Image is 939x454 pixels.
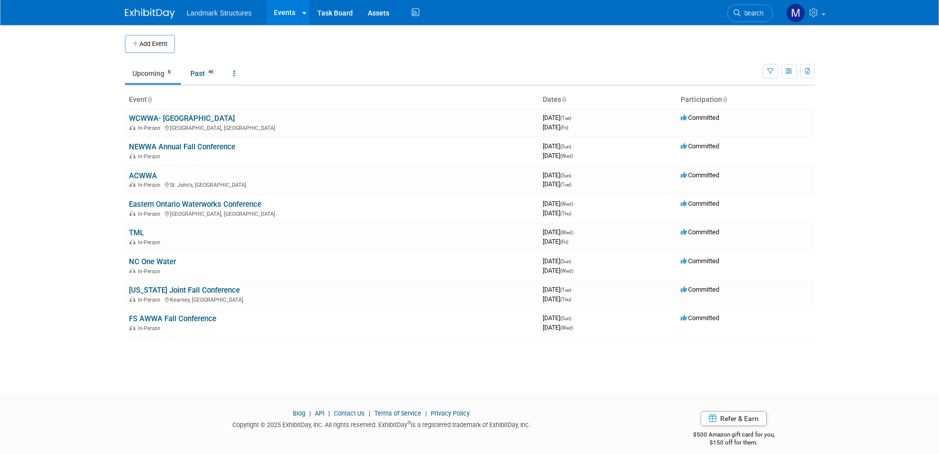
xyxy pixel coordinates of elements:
span: In-Person [138,125,163,131]
span: (Fri) [560,239,568,245]
span: In-Person [138,297,163,303]
span: (Wed) [560,230,573,235]
span: Committed [681,228,719,236]
img: In-Person Event [129,125,135,130]
span: 8 [165,68,173,76]
span: (Wed) [560,268,573,274]
a: Terms of Service [374,410,421,417]
span: (Sun) [560,144,571,149]
a: Search [727,4,773,22]
img: In-Person Event [129,211,135,216]
span: (Wed) [560,325,573,331]
span: (Thu) [560,211,571,216]
a: [US_STATE] Joint Fall Conference [129,286,240,295]
span: [DATE] [543,295,571,303]
sup: ® [407,420,411,426]
a: WCWWA- [GEOGRAPHIC_DATA] [129,114,235,123]
span: Search [741,9,764,17]
span: Committed [681,200,719,207]
span: - [573,286,574,293]
span: Committed [681,142,719,150]
div: [GEOGRAPHIC_DATA], [GEOGRAPHIC_DATA] [129,123,535,131]
th: Participation [677,91,815,108]
span: [DATE] [543,171,574,179]
span: [DATE] [543,200,576,207]
span: (Fri) [560,125,568,130]
th: Event [125,91,539,108]
a: Sort by Start Date [561,95,566,103]
a: Sort by Event Name [147,95,152,103]
img: ExhibitDay [125,8,175,18]
span: In-Person [138,182,163,188]
img: In-Person Event [129,182,135,187]
span: Committed [681,114,719,121]
span: (Sun) [560,316,571,321]
span: - [573,114,574,121]
a: Past46 [183,64,224,83]
span: (Sun) [560,259,571,264]
span: (Wed) [560,201,573,207]
a: Refer & Earn [701,411,767,426]
div: $500 Amazon gift card for you, [653,424,815,447]
span: [DATE] [543,123,568,131]
a: Blog [293,410,305,417]
span: In-Person [138,153,163,160]
span: - [575,200,576,207]
img: In-Person Event [129,268,135,273]
div: Copyright © 2025 ExhibitDay, Inc. All rights reserved. ExhibitDay is a registered trademark of Ex... [125,418,639,430]
span: In-Person [138,268,163,275]
img: In-Person Event [129,325,135,330]
a: API [315,410,324,417]
a: Sort by Participation Type [722,95,727,103]
img: In-Person Event [129,239,135,244]
span: | [423,410,429,417]
span: [DATE] [543,267,573,274]
span: - [573,314,574,322]
span: - [573,171,574,179]
span: [DATE] [543,114,574,121]
span: (Tue) [560,287,571,293]
img: Maryann Tijerina [786,3,805,22]
a: ACWWA [129,171,157,180]
span: (Thu) [560,297,571,302]
span: | [326,410,332,417]
a: NEWWA Annual Fall Conference [129,142,235,151]
div: St. John's, [GEOGRAPHIC_DATA] [129,180,535,188]
button: Add Event [125,35,175,53]
div: $150 off for them. [653,439,815,447]
span: [DATE] [543,257,574,265]
a: FS AWWA Fall Conference [129,314,216,323]
th: Dates [539,91,677,108]
a: Eastern Ontario Waterworks Conference [129,200,261,209]
span: [DATE] [543,238,568,245]
div: Kearney, [GEOGRAPHIC_DATA] [129,295,535,303]
span: [DATE] [543,228,576,236]
span: - [575,228,576,236]
span: [DATE] [543,314,574,322]
a: Contact Us [334,410,365,417]
span: Committed [681,286,719,293]
span: In-Person [138,239,163,246]
span: | [307,410,313,417]
span: Landmark Structures [187,9,252,17]
span: [DATE] [543,209,571,217]
span: Committed [681,257,719,265]
span: (Sun) [560,173,571,178]
div: [GEOGRAPHIC_DATA], [GEOGRAPHIC_DATA] [129,209,535,217]
span: (Wed) [560,153,573,159]
span: Committed [681,314,719,322]
span: In-Person [138,211,163,217]
span: (Tue) [560,115,571,121]
span: [DATE] [543,286,574,293]
img: In-Person Event [129,297,135,302]
span: - [573,142,574,150]
span: | [366,410,373,417]
span: [DATE] [543,152,573,159]
a: NC One Water [129,257,176,266]
span: [DATE] [543,324,573,331]
a: TML [129,228,144,237]
span: [DATE] [543,142,574,150]
a: Privacy Policy [431,410,470,417]
a: Upcoming8 [125,64,181,83]
span: - [573,257,574,265]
